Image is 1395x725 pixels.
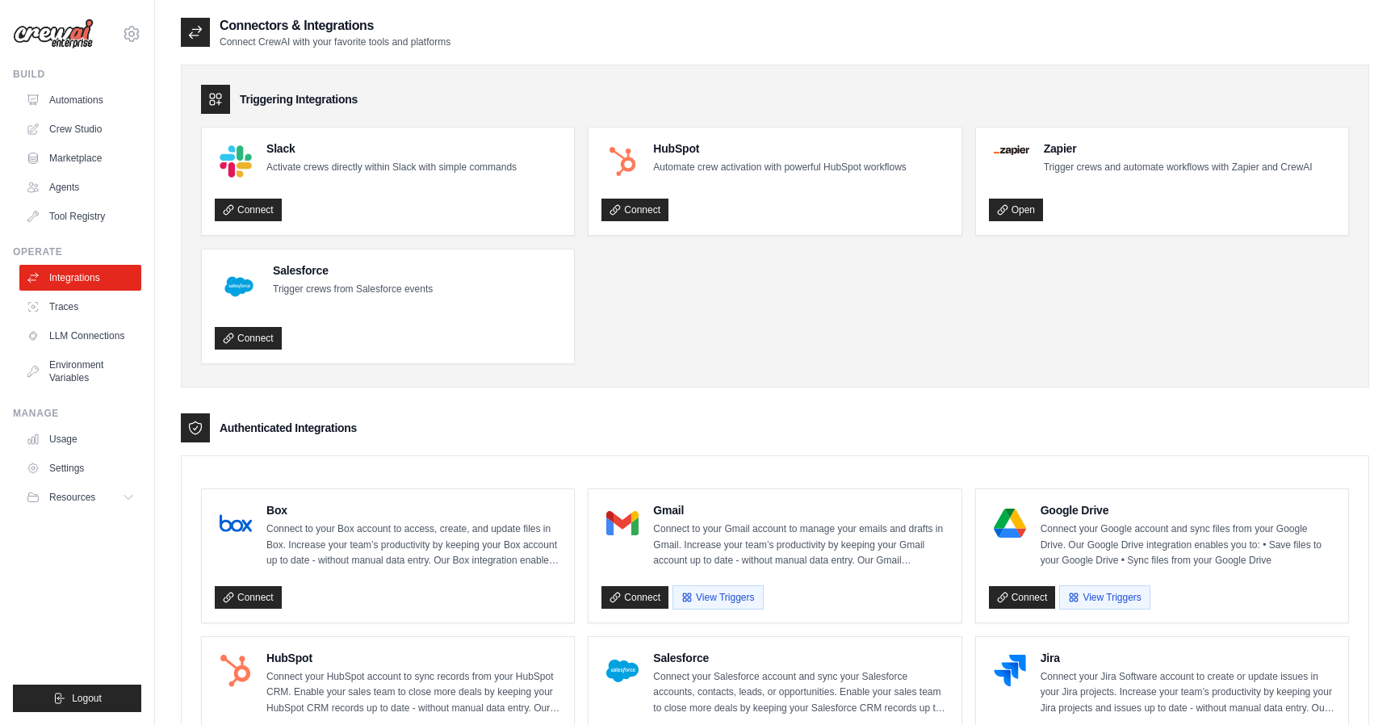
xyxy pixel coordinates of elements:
[220,655,252,687] img: HubSpot Logo
[989,586,1056,609] a: Connect
[606,145,639,178] img: HubSpot Logo
[653,650,948,666] h4: Salesforce
[653,522,948,569] p: Connect to your Gmail account to manage your emails and drafts in Gmail. Increase your team’s pro...
[1044,140,1313,157] h4: Zapier
[13,245,141,258] div: Operate
[220,507,252,539] img: Box Logo
[220,16,450,36] h2: Connectors & Integrations
[266,502,561,518] h4: Box
[1041,502,1335,518] h4: Google Drive
[19,203,141,229] a: Tool Registry
[240,91,358,107] h3: Triggering Integrations
[653,160,906,176] p: Automate crew activation with powerful HubSpot workflows
[220,145,252,178] img: Slack Logo
[19,455,141,481] a: Settings
[989,199,1043,221] a: Open
[19,145,141,171] a: Marketplace
[215,586,282,609] a: Connect
[19,352,141,391] a: Environment Variables
[266,160,517,176] p: Activate crews directly within Slack with simple commands
[19,265,141,291] a: Integrations
[266,650,561,666] h4: HubSpot
[1059,585,1150,610] button: View Triggers
[606,507,639,539] img: Gmail Logo
[215,327,282,350] a: Connect
[19,426,141,452] a: Usage
[215,199,282,221] a: Connect
[1041,669,1335,717] p: Connect your Jira Software account to create or update issues in your Jira projects. Increase you...
[220,267,258,306] img: Salesforce Logo
[273,282,433,298] p: Trigger crews from Salesforce events
[601,199,668,221] a: Connect
[653,669,948,717] p: Connect your Salesforce account and sync your Salesforce accounts, contacts, leads, or opportunit...
[653,140,906,157] h4: HubSpot
[13,407,141,420] div: Manage
[266,522,561,569] p: Connect to your Box account to access, create, and update files in Box. Increase your team’s prod...
[19,174,141,200] a: Agents
[49,491,95,504] span: Resources
[19,294,141,320] a: Traces
[72,692,102,705] span: Logout
[19,116,141,142] a: Crew Studio
[266,140,517,157] h4: Slack
[1041,522,1335,569] p: Connect your Google account and sync files from your Google Drive. Our Google Drive integration e...
[672,585,763,610] button: View Triggers
[19,323,141,349] a: LLM Connections
[1041,650,1335,666] h4: Jira
[13,19,94,49] img: Logo
[994,507,1026,539] img: Google Drive Logo
[994,145,1029,155] img: Zapier Logo
[220,36,450,48] p: Connect CrewAI with your favorite tools and platforms
[266,669,561,717] p: Connect your HubSpot account to sync records from your HubSpot CRM. Enable your sales team to clo...
[601,586,668,609] a: Connect
[653,502,948,518] h4: Gmail
[994,655,1026,687] img: Jira Logo
[19,484,141,510] button: Resources
[19,87,141,113] a: Automations
[13,685,141,712] button: Logout
[606,655,639,687] img: Salesforce Logo
[273,262,433,279] h4: Salesforce
[220,420,357,436] h3: Authenticated Integrations
[13,68,141,81] div: Build
[1044,160,1313,176] p: Trigger crews and automate workflows with Zapier and CrewAI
